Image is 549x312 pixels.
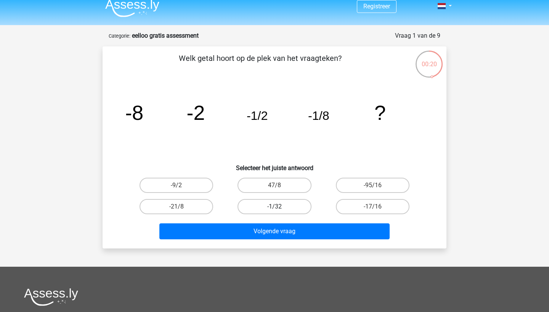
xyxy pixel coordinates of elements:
small: Categorie: [109,33,130,39]
label: -21/8 [140,199,213,214]
tspan: ? [374,101,386,124]
label: -1/32 [238,199,311,214]
tspan: -8 [125,101,143,124]
img: Assessly logo [24,288,78,306]
strong: eelloo gratis assessment [132,32,199,39]
tspan: -1/2 [247,109,268,123]
label: -95/16 [336,178,409,193]
button: Volgende vraag [159,223,390,239]
tspan: -2 [187,101,205,124]
label: 47/8 [238,178,311,193]
div: Vraag 1 van de 9 [395,31,440,40]
h6: Selecteer het juiste antwoord [115,158,434,172]
div: 00:20 [415,50,443,69]
label: -17/16 [336,199,409,214]
a: Registreer [363,3,390,10]
tspan: -1/8 [308,109,329,123]
label: -9/2 [140,178,213,193]
p: Welk getal hoort op de plek van het vraagteken? [115,53,406,75]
